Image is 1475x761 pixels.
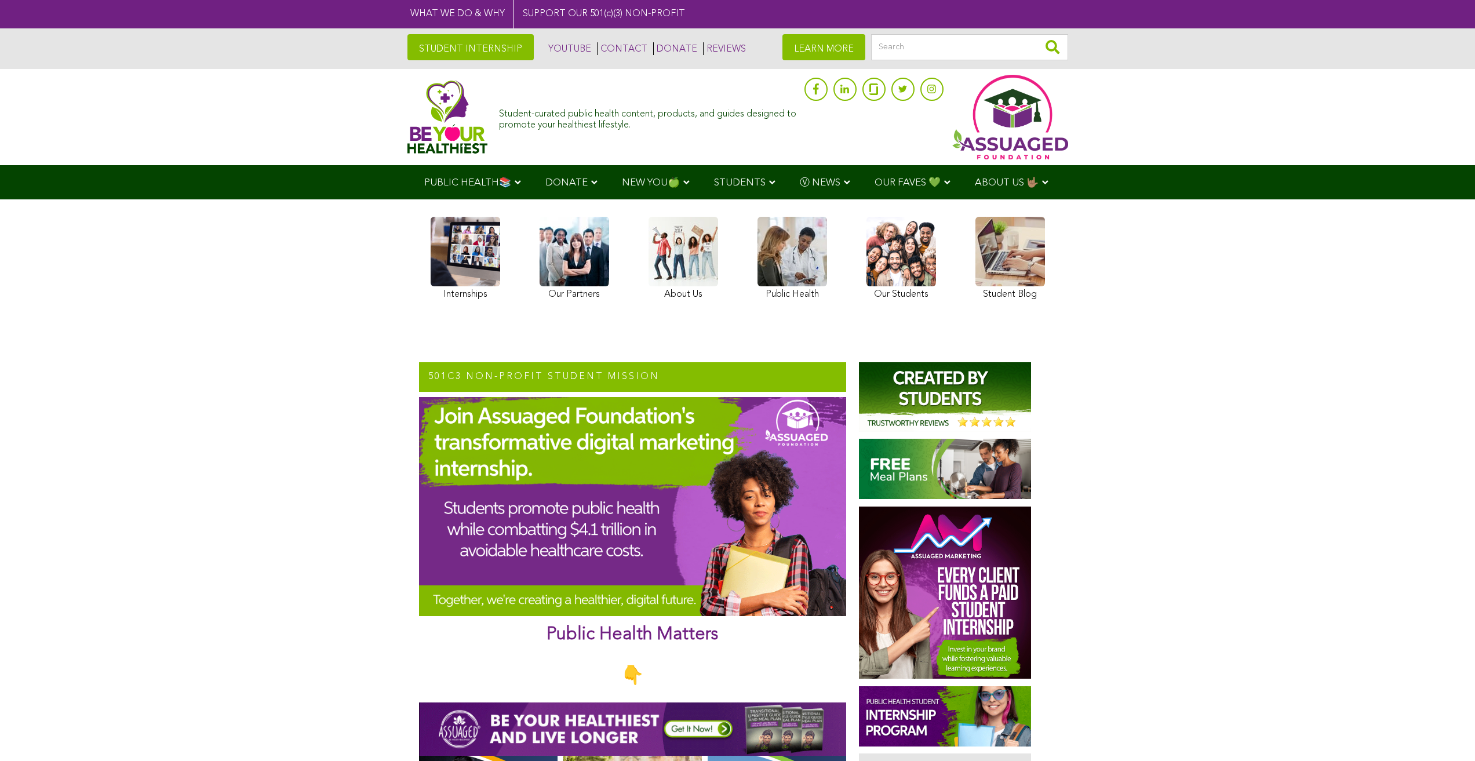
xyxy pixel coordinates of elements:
img: Assuaged [407,80,488,154]
img: Assuaged App [952,75,1068,159]
img: 11-banner-ads-assuaged-twitter-800x100 [419,702,846,756]
div: Navigation Menu [407,165,1068,199]
a: REVIEWS [703,42,746,55]
img: Assuaged-Internship-Program-Assuaged-Marketing [859,507,1031,679]
span: PUBLIC HEALTH📚 [424,178,511,188]
iframe: Chat Widget [1417,705,1475,761]
img: Assuaged-Foundation-Student-Internship-Opportunity-Marketing-Mission-GIPHY-Home-Page-FINAL-2 [419,397,846,616]
img: glassdoor [869,83,877,95]
img: Homepage-Free-Meal-Plans-Assuaged [859,439,1031,499]
a: YOUTUBE [545,42,591,55]
span: Ⓥ NEWS [800,178,840,188]
img: Assuaged-Foundation-Student-Internship-Opportunity-Reviews-Mission-GIPHY-2 [859,362,1031,432]
center: Public Health Matters 👇 [419,625,846,687]
a: LEARN MORE [782,34,865,60]
span: ABOUT US 🤟🏽 [975,178,1039,188]
span: DONATE [545,178,588,188]
a: DONATE [653,42,697,55]
span: NEW YOU🍏 [622,178,680,188]
span: STUDENTS [714,178,766,188]
a: STUDENT INTERNSHIP [407,34,534,60]
div: Student-curated public health content, products, and guides designed to promote your healthiest l... [499,103,798,131]
input: Search [871,34,1068,60]
a: CONTACT [597,42,647,55]
img: Assuaged-Foundation-Student-Internship-Opportunity-PH-GIPHY [859,686,1031,747]
span: OUR FAVES 💚 [875,178,941,188]
h2: 501c3 NON-PROFIT STUDENT MISSION [419,362,846,392]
